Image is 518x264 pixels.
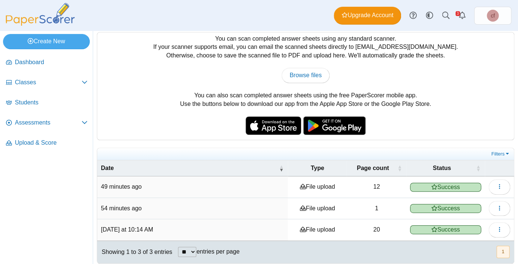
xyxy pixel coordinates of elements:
[3,34,90,49] a: Create New
[97,32,514,140] div: You can scan completed answer sheets using any standard scanner. If your scanner supports email, ...
[288,198,347,219] td: File upload
[311,165,324,171] span: Type
[3,3,77,26] img: PaperScorer
[496,246,509,258] nav: pagination
[15,58,88,66] span: Dashboard
[288,176,347,198] td: File upload
[15,119,82,127] span: Assessments
[15,78,82,87] span: Classes
[101,165,114,171] span: Date
[97,241,172,263] div: Showing 1 to 3 of 3 entries
[303,116,366,135] img: google-play-badge.png
[3,94,90,112] a: Students
[357,165,389,171] span: Page count
[15,139,88,147] span: Upload & Score
[282,68,329,83] a: Browse files
[347,219,406,241] td: 20
[347,176,406,198] td: 12
[487,10,499,22] span: chrystal fanelli
[245,116,301,135] img: apple-store-badge.svg
[334,7,401,25] a: Upgrade Account
[476,160,480,176] span: Status : Activate to sort
[410,204,481,213] span: Success
[101,205,142,211] time: Sep 5, 2025 at 1:03 PM
[101,226,153,233] time: Sep 5, 2025 at 10:14 AM
[341,11,393,19] span: Upgrade Account
[101,183,142,190] time: Sep 5, 2025 at 1:08 PM
[3,114,90,132] a: Assessments
[288,219,347,241] td: File upload
[3,54,90,72] a: Dashboard
[279,160,283,176] span: Date : Activate to remove sorting
[3,21,77,27] a: PaperScorer
[491,13,495,18] span: chrystal fanelli
[454,7,470,24] a: Alerts
[397,160,402,176] span: Page count : Activate to sort
[489,150,512,158] a: Filters
[410,225,481,234] span: Success
[433,165,451,171] span: Status
[496,246,509,258] button: 1
[289,72,321,78] span: Browse files
[474,7,511,25] a: chrystal fanelli
[15,98,88,107] span: Students
[196,248,239,255] label: entries per page
[410,183,481,192] span: Success
[3,74,90,92] a: Classes
[3,134,90,152] a: Upload & Score
[347,198,406,219] td: 1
